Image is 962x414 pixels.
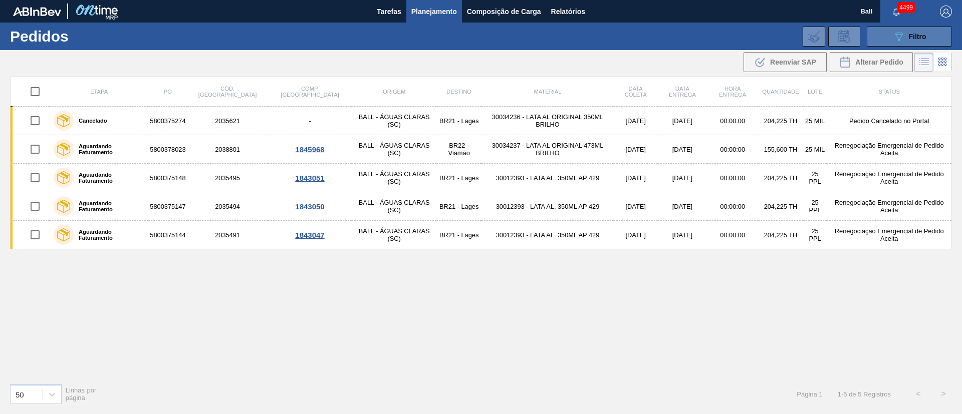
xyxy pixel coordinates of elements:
[66,386,97,401] span: Linhas por página
[411,6,457,18] span: Planejamento
[803,107,827,135] td: 25 MIL
[270,202,351,211] div: 1843050
[803,135,827,164] td: 25 MIL
[758,135,803,164] td: 155,600 TH
[803,192,827,221] td: 25 PPL
[11,107,952,135] a: Cancelado58003752742035621-BALL - ÁGUAS CLARAS (SC)BR21 - Lages30034236 - LATA AL ORIGINAL 350ML ...
[897,2,915,13] span: 4499
[446,89,471,95] span: Destino
[187,221,268,249] td: 2035491
[827,107,951,135] td: Pedido Cancelado no Portal
[482,107,613,135] td: 30034236 - LATA AL ORIGINAL 350ML BRILHO
[74,200,144,212] label: Aguardando Faturamento
[707,107,758,135] td: 00:00:00
[614,135,658,164] td: [DATE]
[719,86,746,98] span: Hora Entrega
[827,164,951,192] td: Renegociação Emergencial de Pedido Aceita
[148,107,187,135] td: 5800375274
[148,164,187,192] td: 5800375148
[838,390,891,398] span: 1 - 5 de 5 Registros
[669,86,696,98] span: Data entrega
[436,164,482,192] td: BR21 - Lages
[614,107,658,135] td: [DATE]
[352,107,436,135] td: BALL - ÁGUAS CLARAS (SC)
[803,221,827,249] td: 25 PPL
[187,192,268,221] td: 2035494
[11,192,952,221] a: Aguardando Faturamento58003751472035494BALL - ÁGUAS CLARAS (SC)BR21 - Lages30012393 - LATA AL. 35...
[827,135,951,164] td: Renegociação Emergencial de Pedido Aceita
[658,192,707,221] td: [DATE]
[352,221,436,249] td: BALL - ÁGUAS CLARAS (SC)
[11,135,952,164] a: Aguardando Faturamento58003780232038801BALL - ÁGUAS CLARAS (SC)BR22 - Viamão30034237 - LATA AL OR...
[914,53,933,72] div: Visão em Lista
[16,390,24,398] div: 50
[614,221,658,249] td: [DATE]
[707,192,758,221] td: 00:00:00
[377,6,401,18] span: Tarefas
[270,231,351,239] div: 1843047
[658,164,707,192] td: [DATE]
[758,221,803,249] td: 204,225 TH
[10,31,160,42] h1: Pedidos
[940,6,952,18] img: Logout
[198,86,257,98] span: Cód. [GEOGRAPHIC_DATA]
[797,390,822,398] span: Página : 1
[614,192,658,221] td: [DATE]
[148,221,187,249] td: 5800375144
[482,192,613,221] td: 30012393 - LATA AL. 350ML AP 429
[867,27,952,47] button: Filtro
[909,33,926,41] span: Filtro
[762,89,799,95] span: Quantidade
[658,135,707,164] td: [DATE]
[758,192,803,221] td: 204,225 TH
[74,118,107,124] label: Cancelado
[383,89,405,95] span: Origem
[270,145,351,154] div: 1845968
[808,89,822,95] span: Lote
[534,89,561,95] span: Material
[148,135,187,164] td: 5800378023
[744,52,827,72] div: Reenviar SAP
[352,192,436,221] td: BALL - ÁGUAS CLARAS (SC)
[827,221,951,249] td: Renegociação Emergencial de Pedido Aceita
[931,381,956,406] button: >
[148,192,187,221] td: 5800375147
[906,381,931,406] button: <
[933,53,952,72] div: Visão em Cards
[90,89,108,95] span: Etapa
[11,221,952,249] a: Aguardando Faturamento58003751442035491BALL - ÁGUAS CLARAS (SC)BR21 - Lages30012393 - LATA AL. 35...
[164,89,172,95] span: PO
[830,52,913,72] div: Alterar Pedido
[436,107,482,135] td: BR21 - Lages
[482,221,613,249] td: 30012393 - LATA AL. 350ML AP 429
[658,107,707,135] td: [DATE]
[74,172,144,184] label: Aguardando Faturamento
[436,192,482,221] td: BR21 - Lages
[758,164,803,192] td: 204,225 TH
[855,58,903,66] span: Alterar Pedido
[878,89,899,95] span: Status
[551,6,585,18] span: Relatórios
[758,107,803,135] td: 204,225 TH
[614,164,658,192] td: [DATE]
[707,135,758,164] td: 00:00:00
[187,107,268,135] td: 2035621
[11,164,952,192] a: Aguardando Faturamento58003751482035495BALL - ÁGUAS CLARAS (SC)BR21 - Lages30012393 - LATA AL. 35...
[707,164,758,192] td: 00:00:00
[827,192,951,221] td: Renegociação Emergencial de Pedido Aceita
[803,164,827,192] td: 25 PPL
[482,135,613,164] td: 30034237 - LATA AL ORIGINAL 473ML BRILHO
[770,58,816,66] span: Reenviar SAP
[625,86,647,98] span: Data coleta
[467,6,541,18] span: Composição de Carga
[707,221,758,249] td: 00:00:00
[828,27,860,47] div: Solicitação de Revisão de Pedidos
[436,221,482,249] td: BR21 - Lages
[482,164,613,192] td: 30012393 - LATA AL. 350ML AP 429
[268,107,352,135] td: -
[74,229,144,241] label: Aguardando Faturamento
[436,135,482,164] td: BR22 - Viamão
[658,221,707,249] td: [DATE]
[187,164,268,192] td: 2035495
